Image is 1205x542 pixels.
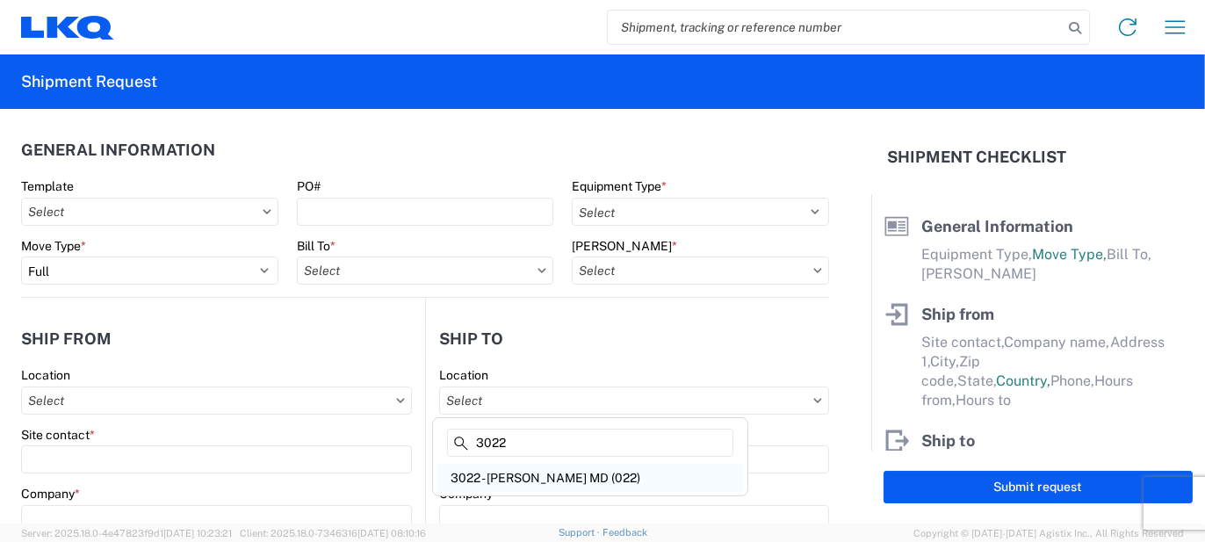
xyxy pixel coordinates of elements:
span: Hours to [956,392,1011,408]
label: Site contact [21,427,95,443]
span: City, [930,353,959,370]
span: Company name, [1004,334,1110,350]
input: Select [439,387,829,415]
span: Copyright © [DATE]-[DATE] Agistix Inc., All Rights Reserved [913,525,1184,541]
a: Feedback [602,527,647,538]
label: Company [21,486,80,502]
span: Ship to [921,431,975,450]
span: Server: 2025.18.0-4e47823f9d1 [21,528,232,538]
h2: General Information [21,141,215,159]
span: Move Type, [1032,246,1107,263]
span: Phone, [1050,372,1094,389]
label: Location [21,367,70,383]
span: Ship from [921,305,994,323]
label: PO# [297,178,321,194]
span: Equipment Type, [921,246,1032,263]
button: Submit request [884,471,1193,503]
label: Template [21,178,74,194]
input: Shipment, tracking or reference number [608,11,1063,44]
input: Select [21,198,278,226]
span: [DATE] 08:10:16 [357,528,426,538]
input: Select [572,257,829,285]
span: Country, [996,372,1050,389]
input: Select [21,387,412,415]
span: General Information [921,217,1073,235]
span: [PERSON_NAME] [921,265,1036,282]
span: [DATE] 10:23:21 [163,528,232,538]
span: Client: 2025.18.0-7346316 [240,528,426,538]
input: Select [297,257,554,285]
h2: Ship from [21,330,112,348]
label: Bill To [297,238,336,254]
label: Location [439,367,488,383]
span: State, [957,372,996,389]
h2: Ship to [439,330,503,348]
a: Support [559,527,602,538]
h2: Shipment Checklist [887,147,1066,168]
div: 3022 - [PERSON_NAME] MD (022) [437,464,744,492]
label: [PERSON_NAME] [572,238,677,254]
span: Bill To, [1107,246,1151,263]
label: Equipment Type [572,178,667,194]
label: Move Type [21,238,86,254]
span: Site contact, [921,334,1004,350]
h2: Shipment Request [21,71,157,92]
